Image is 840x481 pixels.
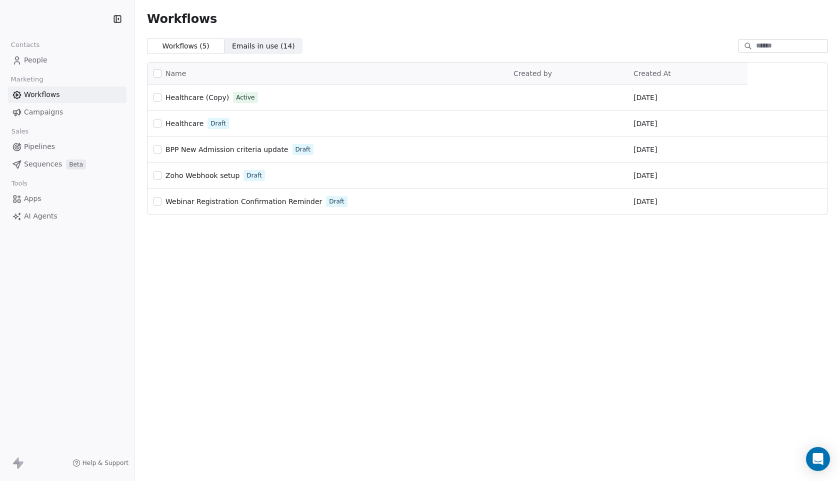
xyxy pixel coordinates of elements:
a: Healthcare (Copy) [165,92,229,102]
span: Healthcare (Copy) [165,93,229,101]
span: Help & Support [82,459,128,467]
span: Beta [66,159,86,169]
span: Contacts [6,37,44,52]
span: Draft [246,171,261,180]
span: People [24,55,47,65]
span: [DATE] [633,170,657,180]
a: AI Agents [8,208,126,224]
span: Emails in use ( 14 ) [232,41,295,51]
a: Workflows [8,86,126,103]
span: Draft [329,197,344,206]
div: Open Intercom Messenger [806,447,830,471]
span: [DATE] [633,144,657,154]
span: Workflows [24,89,60,100]
a: BPP New Admission criteria update [165,144,288,154]
span: [DATE] [633,92,657,102]
span: Workflows [147,12,217,26]
span: Webinar Registration Confirmation Reminder [165,197,322,205]
a: Apps [8,190,126,207]
span: Campaigns [24,107,63,117]
span: [DATE] [633,196,657,206]
span: Healthcare [165,119,203,127]
span: Draft [295,145,310,154]
a: Webinar Registration Confirmation Reminder [165,196,322,206]
a: Campaigns [8,104,126,120]
span: Name [165,68,186,79]
span: Created At [633,69,671,77]
a: People [8,52,126,68]
a: Healthcare [165,118,203,128]
span: Zoho Webhook setup [165,171,239,179]
span: Sales [7,124,33,139]
a: Pipelines [8,138,126,155]
span: Pipelines [24,141,55,152]
span: Draft [210,119,225,128]
span: [DATE] [633,118,657,128]
span: AI Agents [24,211,57,221]
span: Marketing [6,72,47,87]
span: Sequences [24,159,62,169]
span: Active [236,93,254,102]
a: Help & Support [72,459,128,467]
span: Apps [24,193,41,204]
a: Zoho Webhook setup [165,170,239,180]
span: Tools [7,176,31,191]
span: Created by [513,69,552,77]
a: SequencesBeta [8,156,126,172]
span: BPP New Admission criteria update [165,145,288,153]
